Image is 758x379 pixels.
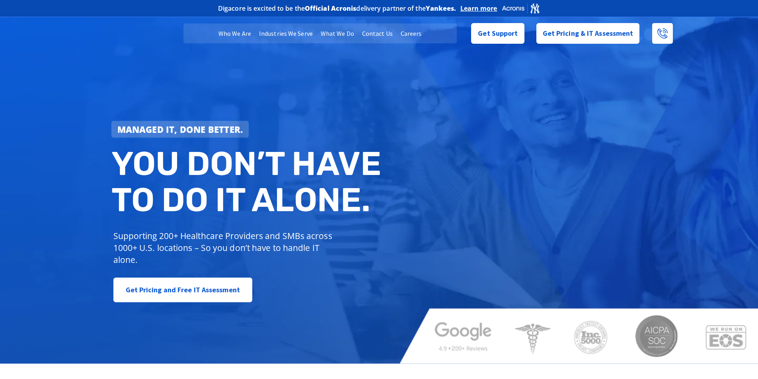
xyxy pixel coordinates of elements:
h2: You don’t have to do IT alone. [111,146,385,218]
p: Supporting 200+ Healthcare Providers and SMBs across 1000+ U.S. locations – So you don’t have to ... [113,230,336,266]
span: Get Pricing & IT Assessment [543,25,633,41]
a: Who We Are [214,23,255,43]
b: Official Acronis [305,4,357,13]
span: Get Pricing and Free IT Assessment [126,282,240,298]
a: Industries We Serve [255,23,317,43]
nav: Menu [183,23,456,43]
span: Get Support [478,25,518,41]
a: Get Pricing & IT Assessment [536,23,640,44]
strong: Managed IT, done better. [117,123,243,135]
h2: Digacore is excited to be the delivery partner of the [218,5,456,12]
img: DigaCore Technology Consulting [85,21,142,46]
a: Get Support [471,23,524,44]
a: Contact Us [358,23,397,43]
a: Get Pricing and Free IT Assessment [113,278,252,302]
a: Learn more [460,4,497,12]
a: What We Do [317,23,358,43]
img: Acronis [501,2,540,14]
a: Managed IT, done better. [111,121,249,138]
b: Yankees. [426,4,456,13]
a: Careers [397,23,426,43]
